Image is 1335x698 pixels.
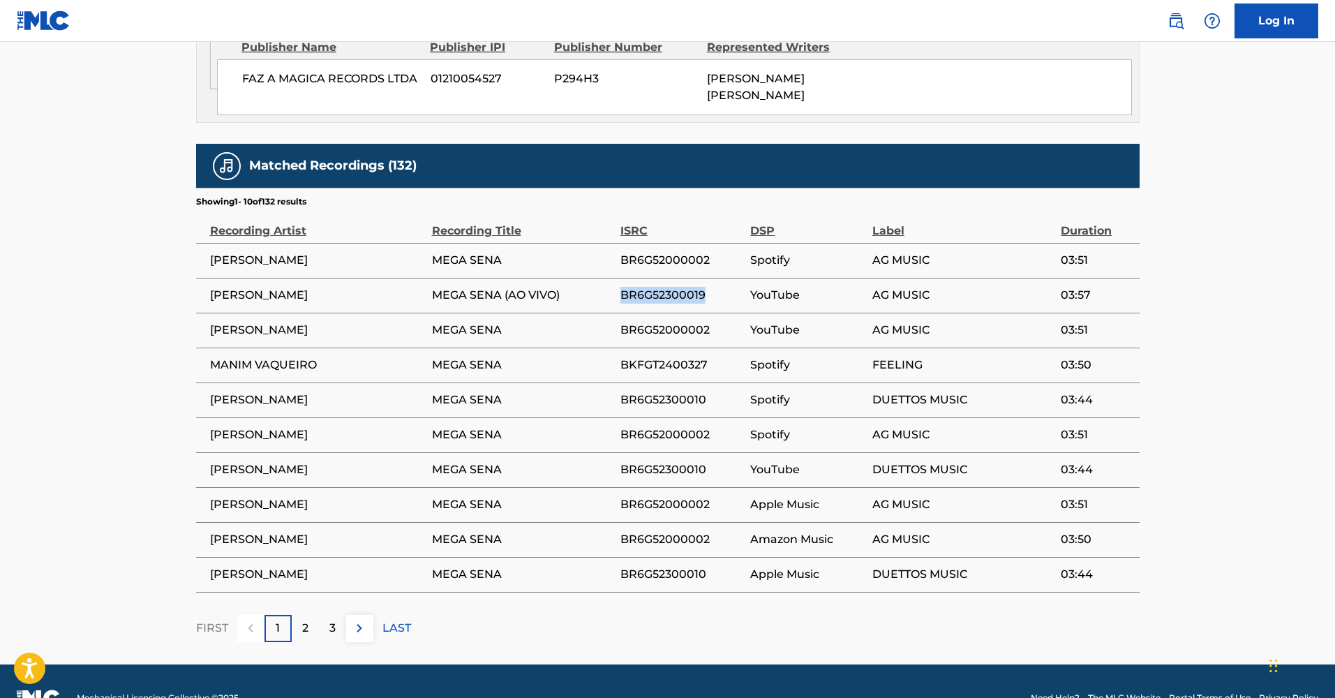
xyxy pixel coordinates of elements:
[432,531,613,548] span: MEGA SENA
[750,392,865,408] span: Spotify
[750,566,865,583] span: Apple Music
[210,566,425,583] span: [PERSON_NAME]
[620,322,744,339] span: BR6G52000002
[210,322,425,339] span: [PERSON_NAME]
[1061,208,1132,239] div: Duration
[210,287,425,304] span: [PERSON_NAME]
[872,322,1054,339] span: AG MUSIC
[872,426,1054,443] span: AG MUSIC
[1265,631,1335,698] iframe: Chat Widget
[872,496,1054,513] span: AG MUSIC
[432,322,613,339] span: MEGA SENA
[210,357,425,373] span: MANIM VAQUEIRO
[620,392,744,408] span: BR6G52300010
[432,287,613,304] span: MEGA SENA (AO VIVO)
[1061,531,1132,548] span: 03:50
[210,426,425,443] span: [PERSON_NAME]
[17,10,70,31] img: MLC Logo
[210,392,425,408] span: [PERSON_NAME]
[620,496,744,513] span: BR6G52000002
[1061,357,1132,373] span: 03:50
[432,426,613,443] span: MEGA SENA
[196,195,306,208] p: Showing 1 - 10 of 132 results
[329,620,336,637] p: 3
[210,531,425,548] span: [PERSON_NAME]
[872,566,1054,583] span: DUETTOS MUSIC
[210,496,425,513] span: [PERSON_NAME]
[620,531,744,548] span: BR6G52000002
[1061,322,1132,339] span: 03:51
[872,287,1054,304] span: AG MUSIC
[210,461,425,478] span: [PERSON_NAME]
[872,252,1054,269] span: AG MUSIC
[620,566,744,583] span: BR6G52300010
[430,39,544,56] div: Publisher IPI
[750,357,865,373] span: Spotify
[620,426,744,443] span: BR6G52000002
[1269,645,1278,687] div: Arrastar
[210,252,425,269] span: [PERSON_NAME]
[1061,566,1132,583] span: 03:44
[872,357,1054,373] span: FEELING
[432,566,613,583] span: MEGA SENA
[872,208,1054,239] div: Label
[620,208,744,239] div: ISRC
[241,39,419,56] div: Publisher Name
[382,620,411,637] p: LAST
[872,392,1054,408] span: DUETTOS MUSIC
[1162,7,1190,35] a: Public Search
[1265,631,1335,698] div: Widget de chat
[620,287,744,304] span: BR6G52300019
[218,158,235,174] img: Matched Recordings
[1061,287,1132,304] span: 03:57
[242,70,420,87] span: FAZ A MAGICA RECORDS LTDA
[432,392,613,408] span: MEGA SENA
[620,357,744,373] span: BKFGT2400327
[750,322,865,339] span: YouTube
[432,357,613,373] span: MEGA SENA
[1061,252,1132,269] span: 03:51
[554,39,696,56] div: Publisher Number
[432,252,613,269] span: MEGA SENA
[432,208,613,239] div: Recording Title
[249,158,417,174] h5: Matched Recordings (132)
[1198,7,1226,35] div: Help
[707,72,805,102] span: [PERSON_NAME] [PERSON_NAME]
[707,39,849,56] div: Represented Writers
[1061,426,1132,443] span: 03:51
[1168,13,1184,29] img: search
[302,620,308,637] p: 2
[750,252,865,269] span: Spotify
[1235,3,1318,38] a: Log In
[872,461,1054,478] span: DUETTOS MUSIC
[554,70,696,87] span: P294H3
[750,287,865,304] span: YouTube
[351,620,368,637] img: right
[750,531,865,548] span: Amazon Music
[432,496,613,513] span: MEGA SENA
[620,461,744,478] span: BR6G52300010
[432,461,613,478] span: MEGA SENA
[1061,496,1132,513] span: 03:51
[1061,392,1132,408] span: 03:44
[872,531,1054,548] span: AG MUSIC
[620,252,744,269] span: BR6G52000002
[276,620,280,637] p: 1
[210,208,425,239] div: Recording Artist
[750,461,865,478] span: YouTube
[431,70,544,87] span: 01210054527
[750,208,865,239] div: DSP
[1061,461,1132,478] span: 03:44
[196,620,228,637] p: FIRST
[1204,13,1221,29] img: help
[750,426,865,443] span: Spotify
[750,496,865,513] span: Apple Music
